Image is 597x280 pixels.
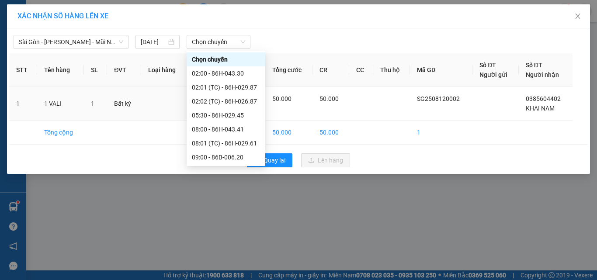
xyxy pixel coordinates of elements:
button: uploadLên hàng [301,153,350,167]
span: Số ĐT [526,62,542,69]
span: 50.000 [272,95,292,102]
span: Quay lại [264,156,285,165]
img: logo.jpg [95,11,116,32]
td: 1 [9,87,37,121]
span: 1 [232,95,236,102]
th: Loại hàng [141,53,187,87]
td: 1 [410,121,472,145]
th: SL [84,53,107,87]
th: ĐVT [107,53,141,87]
th: Tổng SL [225,53,265,87]
span: XÁC NHẬN SỐ HÀNG LÊN XE [17,12,108,20]
span: 50.000 [319,95,339,102]
span: rollback [254,157,260,164]
td: Tổng cộng [37,121,84,145]
span: KHAI NAM [526,105,555,112]
span: 1 [91,100,94,107]
th: CR [312,53,349,87]
input: 12/08/2025 [141,37,166,47]
td: 50.000 [312,121,349,145]
span: Số ĐT [479,62,496,69]
span: Sài Gòn - Phan Thiết - Mũi Né (CT Km42) [19,35,123,48]
span: SG2508120002 [417,95,460,102]
td: 1 VALI [37,87,84,121]
span: Chọn chuyến [192,35,246,48]
li: (c) 2017 [73,41,120,52]
button: Close [566,4,590,29]
span: close [574,13,581,20]
th: Tên hàng [37,53,84,87]
th: Thu hộ [373,53,410,87]
td: Bất kỳ [107,87,141,121]
th: Tổng cước [265,53,313,87]
th: CC [349,53,373,87]
b: [DOMAIN_NAME] [73,33,120,40]
span: Người nhận [526,71,559,78]
th: Ghi chú [187,53,226,87]
span: Người gửi [479,71,507,78]
b: [PERSON_NAME] [11,56,49,97]
b: BIÊN NHẬN GỬI HÀNG HÓA [56,13,84,84]
td: 50.000 [265,121,313,145]
th: Mã GD [410,53,472,87]
span: 0385604402 [526,95,561,102]
td: 1 [225,121,265,145]
th: STT [9,53,37,87]
button: rollbackQuay lại [247,153,292,167]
